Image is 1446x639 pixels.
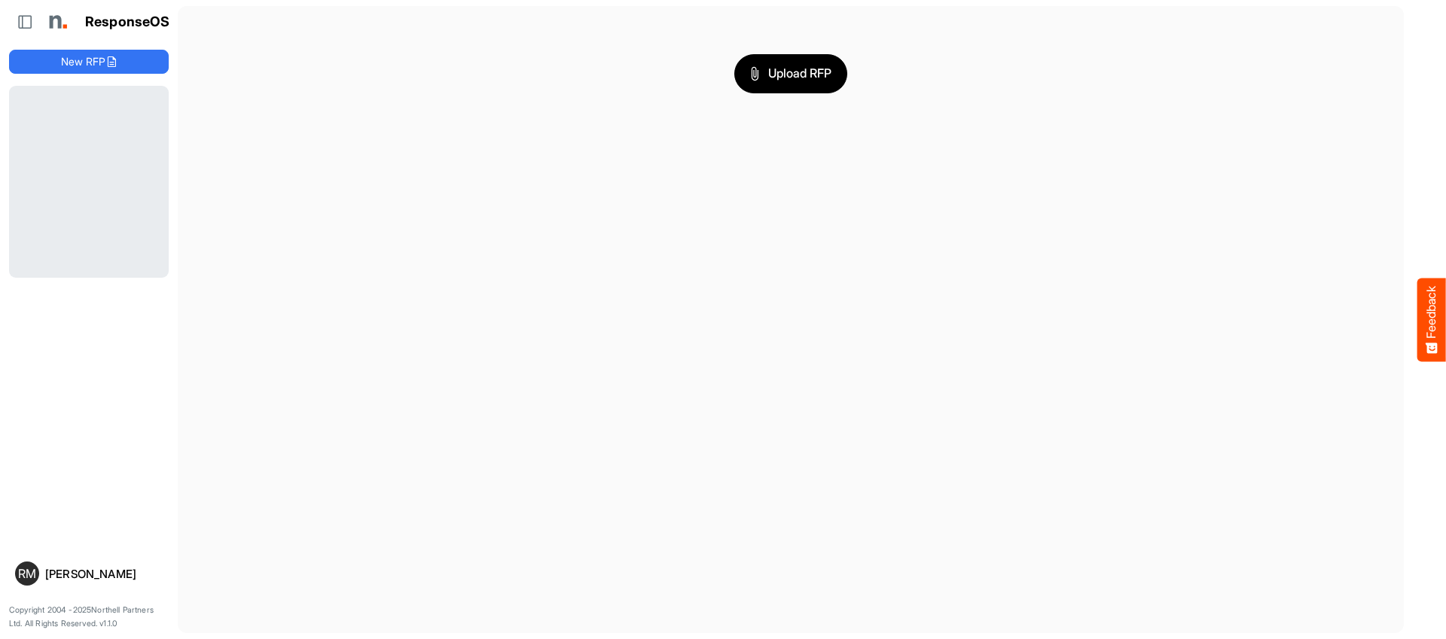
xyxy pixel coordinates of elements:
[1417,278,1446,361] button: Feedback
[750,64,831,84] span: Upload RFP
[18,567,36,580] span: RM
[9,86,169,278] div: Loading...
[734,54,847,93] button: Upload RFP
[85,14,170,30] h1: ResponseOS
[9,604,169,630] p: Copyright 2004 - 2025 Northell Partners Ltd. All Rights Reserved. v 1.1.0
[41,7,72,37] img: Northell
[9,50,169,74] button: New RFP
[45,568,163,580] div: [PERSON_NAME]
